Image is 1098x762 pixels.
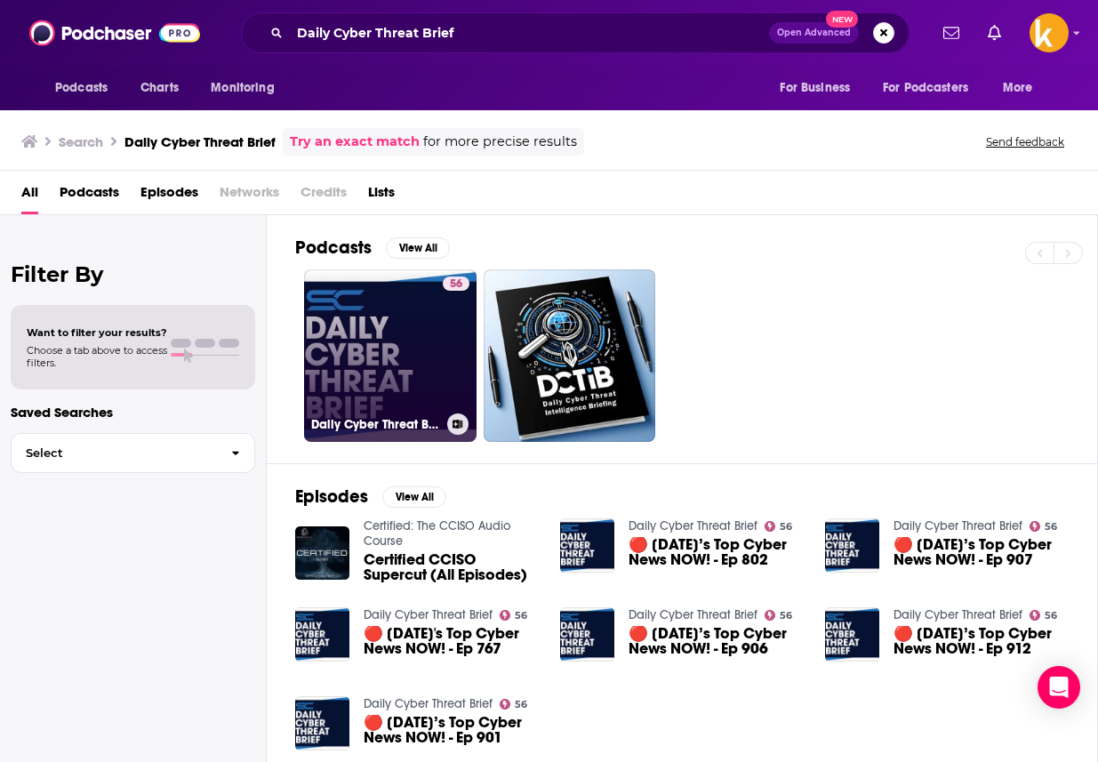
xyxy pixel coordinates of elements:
img: 🔴 June 25’s Top Cyber News NOW! - Ep 906 [560,607,614,662]
span: Open Advanced [777,28,851,37]
button: Select [11,433,255,473]
a: 🔴 July 3’s Top Cyber News NOW! - Ep 912 [894,626,1069,656]
span: For Podcasters [883,76,968,100]
span: for more precise results [423,132,577,152]
span: 🔴 [DATE]'s Top Cyber News NOW! - Ep 767 [364,626,539,656]
span: Networks [220,178,279,214]
span: Credits [301,178,347,214]
a: Daily Cyber Threat Brief [894,607,1022,622]
img: 🔴 Dec 9's Top Cyber News NOW! - Ep 767 [295,607,349,662]
a: 56 [765,521,793,532]
h2: Podcasts [295,237,372,259]
button: Open AdvancedNew [769,22,859,44]
button: open menu [43,71,131,105]
span: 🔴 [DATE]’s Top Cyber News NOW! - Ep 912 [894,626,1069,656]
span: 🔴 [DATE]’s Top Cyber News NOW! - Ep 901 [364,715,539,745]
a: Certified CCISO Supercut (All Episodes) [364,552,539,582]
a: 56 [443,277,469,291]
span: 56 [450,276,462,293]
a: 🔴 Jan 29’s Top Cyber News NOW! - Ep 802 [629,537,804,567]
div: Open Intercom Messenger [1038,666,1080,709]
a: Podcasts [60,178,119,214]
a: Show notifications dropdown [981,18,1008,48]
img: User Profile [1030,13,1069,52]
span: Podcasts [55,76,108,100]
button: open menu [990,71,1055,105]
button: open menu [198,71,297,105]
button: View All [386,237,450,259]
span: Charts [140,76,179,100]
img: 🔴 June 18’s Top Cyber News NOW! - Ep 901 [295,696,349,750]
input: Search podcasts, credits, & more... [290,19,769,47]
span: 🔴 [DATE]’s Top Cyber News NOW! - Ep 907 [894,537,1069,567]
button: Send feedback [981,134,1070,149]
a: 🔴 Dec 9's Top Cyber News NOW! - Ep 767 [364,626,539,656]
a: Daily Cyber Threat Brief [894,518,1022,533]
h3: Daily Cyber Threat Brief [124,133,276,150]
a: Episodes [140,178,198,214]
span: Select [12,447,217,459]
a: Show notifications dropdown [936,18,966,48]
span: 🔴 [DATE]’s Top Cyber News NOW! - Ep 906 [629,626,804,656]
span: Logged in as sshawan [1030,13,1069,52]
span: 🔴 [DATE]’s Top Cyber News NOW! - Ep 802 [629,537,804,567]
a: 🔴 Jan 29’s Top Cyber News NOW! - Ep 802 [560,518,614,573]
a: 56 [500,699,528,710]
a: Certified: The CCISO Audio Course [364,518,510,549]
a: 56 [1030,610,1058,621]
span: 56 [515,701,527,709]
span: Want to filter your results? [27,326,167,339]
h3: Daily Cyber Threat Brief [311,417,440,432]
a: Daily Cyber Threat Brief [629,607,757,622]
span: New [826,11,858,28]
span: 56 [780,523,792,531]
a: All [21,178,38,214]
button: open menu [871,71,994,105]
span: 56 [515,612,527,620]
h2: Episodes [295,485,368,508]
h2: Filter By [11,261,255,287]
img: 🔴 July 3’s Top Cyber News NOW! - Ep 912 [825,607,879,662]
img: 🔴 June 26’s Top Cyber News NOW! - Ep 907 [825,518,879,573]
a: Charts [129,71,189,105]
a: 56 [500,610,528,621]
button: open menu [767,71,872,105]
a: EpisodesView All [295,485,446,508]
a: 🔴 June 25’s Top Cyber News NOW! - Ep 906 [629,626,804,656]
span: 56 [1045,612,1057,620]
a: 56 [765,610,793,621]
a: Daily Cyber Threat Brief [629,518,757,533]
span: Choose a tab above to access filters. [27,344,167,369]
p: Saved Searches [11,404,255,421]
a: PodcastsView All [295,237,450,259]
h3: Search [59,133,103,150]
span: 56 [1045,523,1057,531]
img: Certified CCISO Supercut (All Episodes) [295,526,349,581]
a: Daily Cyber Threat Brief [364,696,493,711]
a: Daily Cyber Threat Brief [364,607,493,622]
span: Monitoring [211,76,274,100]
a: Lists [368,178,395,214]
span: For Business [780,76,850,100]
button: View All [382,486,446,508]
a: 56Daily Cyber Threat Brief [304,269,477,442]
span: More [1003,76,1033,100]
span: 56 [780,612,792,620]
a: Try an exact match [290,132,420,152]
button: Show profile menu [1030,13,1069,52]
a: 🔴 June 26’s Top Cyber News NOW! - Ep 907 [894,537,1069,567]
div: Search podcasts, credits, & more... [241,12,910,53]
img: Podchaser - Follow, Share and Rate Podcasts [29,16,200,50]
